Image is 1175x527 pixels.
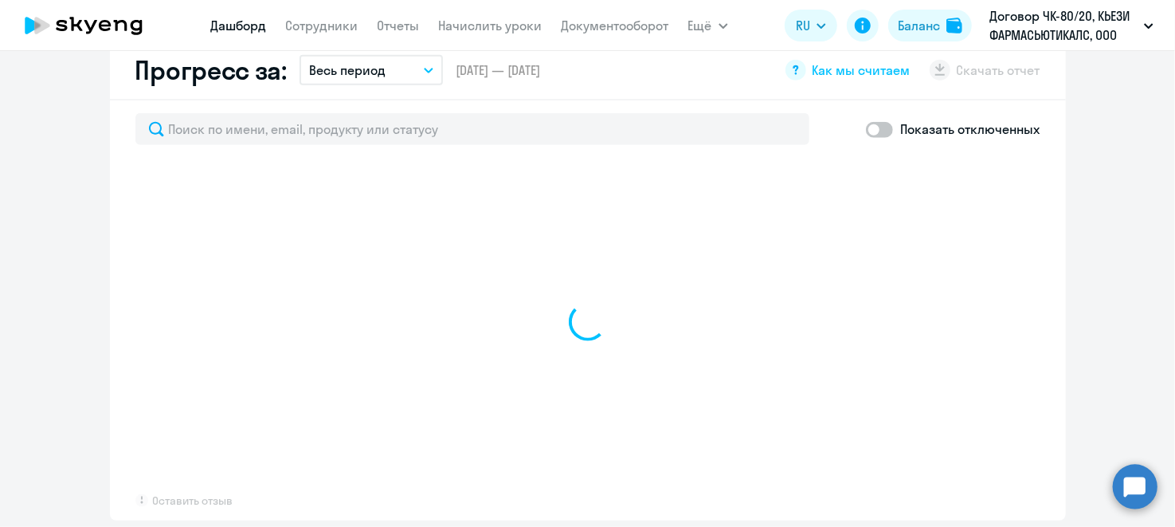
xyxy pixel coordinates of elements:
[135,113,809,145] input: Поиск по имени, email, продукту или статусу
[796,16,810,35] span: RU
[211,18,267,33] a: Дашборд
[813,61,911,79] span: Как мы считаем
[785,10,837,41] button: RU
[456,61,540,79] span: [DATE] — [DATE]
[688,10,728,41] button: Ещё
[300,55,443,85] button: Весь период
[898,16,940,35] div: Баланс
[946,18,962,33] img: balance
[688,16,712,35] span: Ещё
[981,6,1161,45] button: Договор ЧК-80/20, КЬЕЗИ ФАРМАСЬЮТИКАЛС, ООО
[135,54,287,86] h2: Прогресс за:
[378,18,420,33] a: Отчеты
[888,10,972,41] button: Балансbalance
[286,18,358,33] a: Сотрудники
[562,18,669,33] a: Документооборот
[309,61,386,80] p: Весь период
[989,6,1138,45] p: Договор ЧК-80/20, КЬЕЗИ ФАРМАСЬЮТИКАЛС, ООО
[439,18,542,33] a: Начислить уроки
[901,120,1040,139] p: Показать отключенных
